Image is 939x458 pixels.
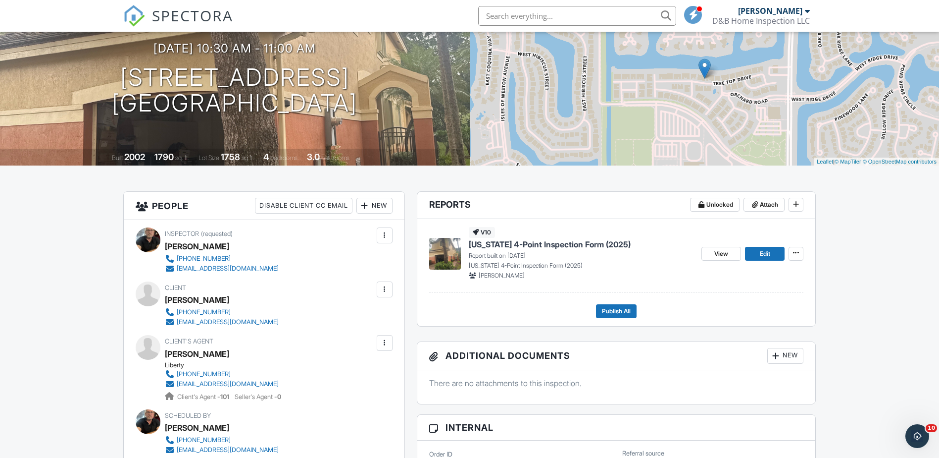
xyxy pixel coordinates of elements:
[255,198,352,214] div: Disable Client CC Email
[242,154,254,162] span: sq.ft.
[165,435,279,445] a: [PHONE_NUMBER]
[321,154,349,162] span: bathrooms
[165,346,229,361] a: [PERSON_NAME]
[863,159,937,165] a: © OpenStreetMap contributors
[165,254,279,264] a: [PHONE_NUMBER]
[165,307,279,317] a: [PHONE_NUMBER]
[835,159,861,165] a: © MapTiler
[307,152,320,162] div: 3.0
[165,361,287,369] div: Liberty
[235,393,281,401] span: Seller's Agent -
[165,412,211,419] span: Scheduled By
[165,284,186,291] span: Client
[165,292,229,307] div: [PERSON_NAME]
[124,152,145,162] div: 2002
[123,5,145,27] img: The Best Home Inspection Software - Spectora
[177,265,279,273] div: [EMAIL_ADDRESS][DOMAIN_NAME]
[177,446,279,454] div: [EMAIL_ADDRESS][DOMAIN_NAME]
[165,264,279,274] a: [EMAIL_ADDRESS][DOMAIN_NAME]
[201,230,233,237] span: (requested)
[622,449,664,458] label: Referral source
[817,159,833,165] a: Leaflet
[154,152,174,162] div: 1790
[112,154,123,162] span: Built
[112,64,357,117] h1: [STREET_ADDRESS] [GEOGRAPHIC_DATA]
[165,369,279,379] a: [PHONE_NUMBER]
[220,393,229,401] strong: 101
[175,154,189,162] span: sq. ft.
[417,415,816,441] h3: Internal
[177,436,231,444] div: [PHONE_NUMBER]
[177,370,231,378] div: [PHONE_NUMBER]
[277,393,281,401] strong: 0
[356,198,393,214] div: New
[767,348,803,364] div: New
[270,154,297,162] span: bedrooms
[712,16,810,26] div: D&B Home Inspection LLC
[926,424,937,432] span: 10
[905,424,929,448] iframe: Intercom live chat
[478,6,676,26] input: Search everything...
[152,5,233,26] span: SPECTORA
[738,6,802,16] div: [PERSON_NAME]
[177,380,279,388] div: [EMAIL_ADDRESS][DOMAIN_NAME]
[165,445,279,455] a: [EMAIL_ADDRESS][DOMAIN_NAME]
[177,318,279,326] div: [EMAIL_ADDRESS][DOMAIN_NAME]
[177,255,231,263] div: [PHONE_NUMBER]
[221,152,240,162] div: 1758
[429,378,804,389] p: There are no attachments to this inspection.
[198,154,219,162] span: Lot Size
[417,342,816,370] h3: Additional Documents
[124,192,404,220] h3: People
[165,239,229,254] div: [PERSON_NAME]
[165,420,229,435] div: [PERSON_NAME]
[177,393,231,401] span: Client's Agent -
[177,308,231,316] div: [PHONE_NUMBER]
[165,317,279,327] a: [EMAIL_ADDRESS][DOMAIN_NAME]
[165,379,279,389] a: [EMAIL_ADDRESS][DOMAIN_NAME]
[263,152,269,162] div: 4
[165,338,213,345] span: Client's Agent
[153,42,316,55] h3: [DATE] 10:30 am - 11:00 am
[814,158,939,166] div: |
[123,13,233,34] a: SPECTORA
[165,230,199,237] span: Inspector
